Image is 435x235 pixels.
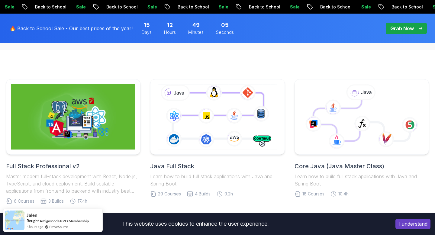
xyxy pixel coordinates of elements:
[195,191,211,197] span: 4 Builds
[6,162,140,170] h2: Full Stack Professional v2
[164,29,176,35] span: Hours
[144,21,150,29] span: 15 Days
[142,29,152,35] span: Days
[192,21,200,29] span: 49 Minutes
[150,162,285,170] h2: Java Full Stack
[69,4,89,10] p: Sale
[27,224,43,229] span: 5 hours ago
[6,79,140,204] a: Full Stack Professional v2Full Stack Professional v2Master modern full-stack development with Rea...
[78,198,87,204] span: 17.4h
[283,4,302,10] p: Sale
[150,79,285,197] a: Java Full StackLearn how to build full stack applications with Java and Spring Boot29 Courses4 Bu...
[158,191,181,197] span: 29 Courses
[216,29,234,35] span: Seconds
[99,4,140,10] p: Back to School
[224,191,233,197] span: 9.2h
[221,21,229,29] span: 5 Seconds
[150,173,285,187] p: Learn how to build full stack applications with Java and Spring Boot
[28,4,69,10] p: Back to School
[212,4,231,10] p: Sale
[14,198,34,204] span: 6 Courses
[295,79,429,197] a: Core Java (Java Master Class)Learn how to build full stack applications with Java and Spring Boot...
[6,173,140,195] p: Master modern full-stack development with React, Node.js, TypeScript, and cloud deployment. Build...
[295,162,429,170] h2: Core Java (Java Master Class)
[27,213,37,218] span: Jalen
[5,217,386,230] div: This website uses cookies to enhance the user experience.
[295,173,429,187] p: Learn how to build full stack applications with Java and Spring Boot
[167,21,173,29] span: 12 Hours
[385,4,426,10] p: Back to School
[395,219,430,229] button: Accept cookies
[10,25,133,32] p: 🔥 Back to School Sale - Our best prices of the year!
[302,191,324,197] span: 18 Courses
[242,4,283,10] p: Back to School
[338,191,349,197] span: 10.4h
[140,4,160,10] p: Sale
[27,218,39,223] span: Bought
[5,211,24,230] img: provesource social proof notification image
[49,225,68,229] a: ProveSource
[171,4,212,10] p: Back to School
[40,219,89,223] a: Amigoscode PRO Membership
[48,198,64,204] span: 3 Builds
[354,4,374,10] p: Sale
[313,4,354,10] p: Back to School
[11,84,135,150] img: Full Stack Professional v2
[188,29,204,35] span: Minutes
[390,25,414,32] p: Grab Now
